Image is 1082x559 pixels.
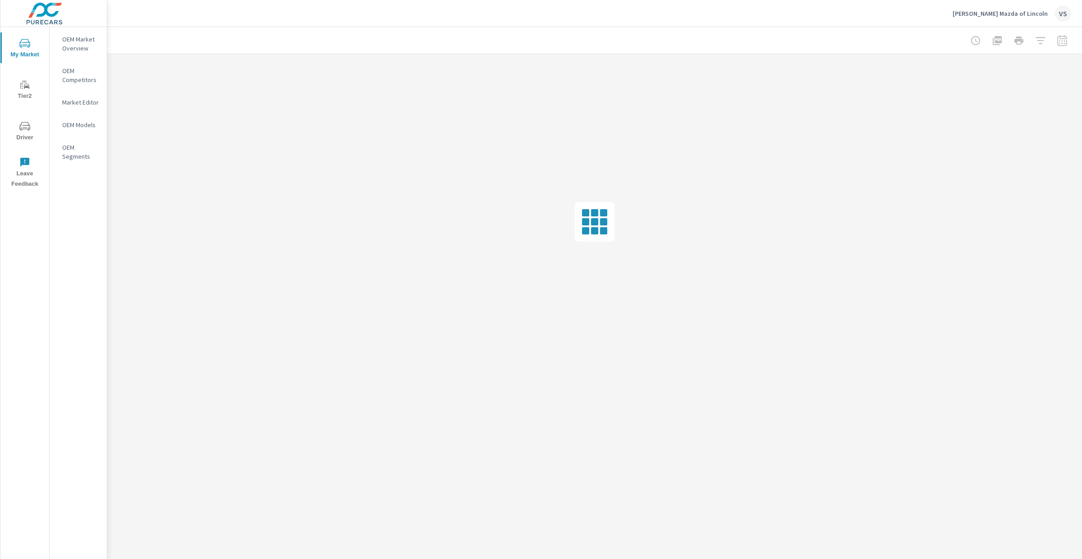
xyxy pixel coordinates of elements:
span: My Market [3,38,46,60]
div: nav menu [0,27,49,193]
div: OEM Market Overview [50,32,107,55]
div: VS [1055,5,1071,22]
p: OEM Segments [62,143,100,161]
span: Driver [3,121,46,143]
p: OEM Market Overview [62,35,100,53]
p: [PERSON_NAME] Mazda of Lincoln [953,9,1048,18]
div: Market Editor [50,96,107,109]
div: OEM Segments [50,141,107,163]
p: OEM Models [62,120,100,129]
p: Market Editor [62,98,100,107]
p: OEM Competitors [62,66,100,84]
span: Leave Feedback [3,157,46,189]
div: OEM Competitors [50,64,107,87]
div: OEM Models [50,118,107,132]
span: Tier2 [3,79,46,101]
